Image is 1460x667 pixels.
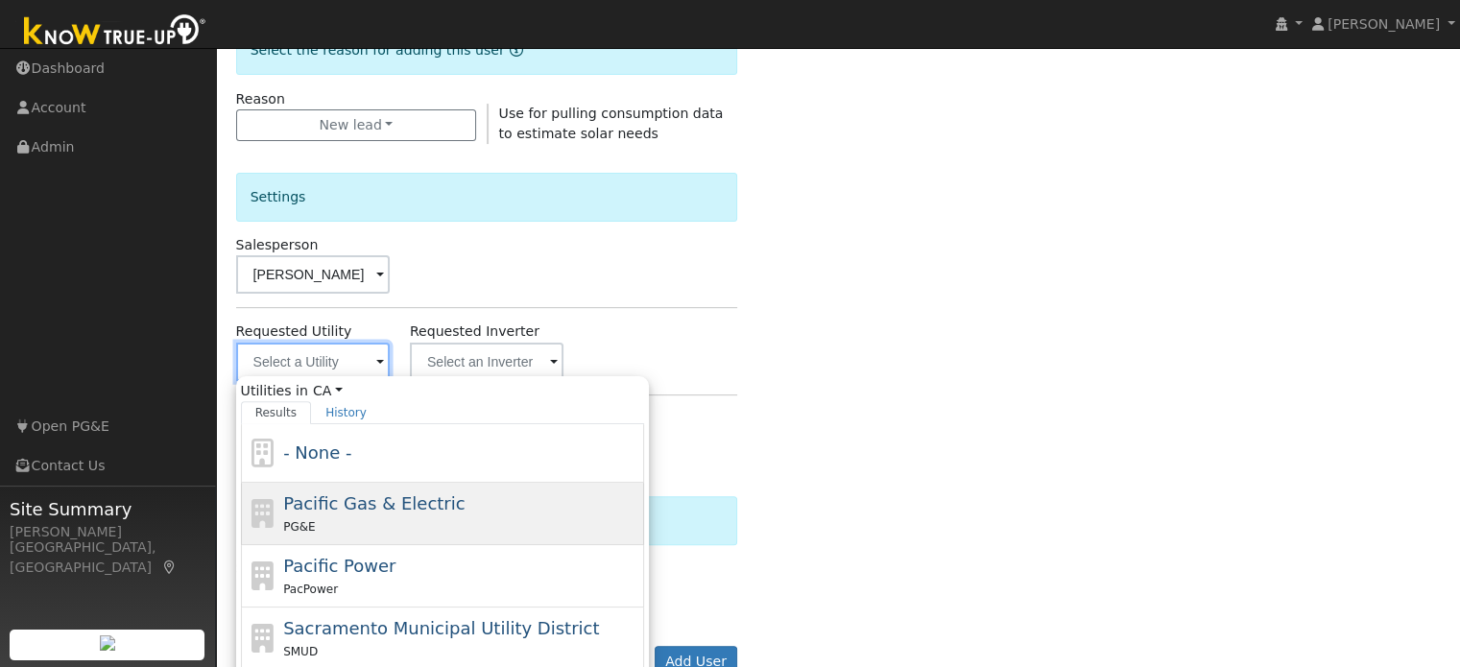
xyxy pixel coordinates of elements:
span: [PERSON_NAME] [1328,16,1440,32]
a: Reason for new user [505,42,523,58]
button: New lead [236,109,477,142]
img: Know True-Up [14,11,216,54]
span: Pacific Gas & Electric [283,493,465,513]
span: Use for pulling consumption data to estimate solar needs [499,106,724,141]
span: - None - [283,442,351,463]
a: CA [313,381,343,401]
label: Salesperson [236,235,319,255]
span: SMUD [283,645,318,658]
input: Select a Utility [236,343,390,381]
span: PacPower [283,583,338,596]
span: PG&E [283,520,315,534]
div: Settings [236,173,738,222]
a: Map [161,560,179,575]
label: Requested Inverter [410,322,539,342]
label: Reason [236,89,285,109]
a: History [311,401,381,424]
label: Requested Utility [236,322,352,342]
span: Utilities in [241,381,644,401]
div: Select the reason for adding this user [236,26,738,75]
div: [GEOGRAPHIC_DATA], [GEOGRAPHIC_DATA] [10,537,205,578]
span: Sacramento Municipal Utility District [283,618,599,638]
div: [PERSON_NAME] [10,522,205,542]
input: Select an Inverter [410,343,563,381]
span: Site Summary [10,496,205,522]
img: retrieve [100,635,115,651]
span: Pacific Power [283,556,395,576]
input: Select a User [236,255,390,294]
a: Results [241,401,312,424]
